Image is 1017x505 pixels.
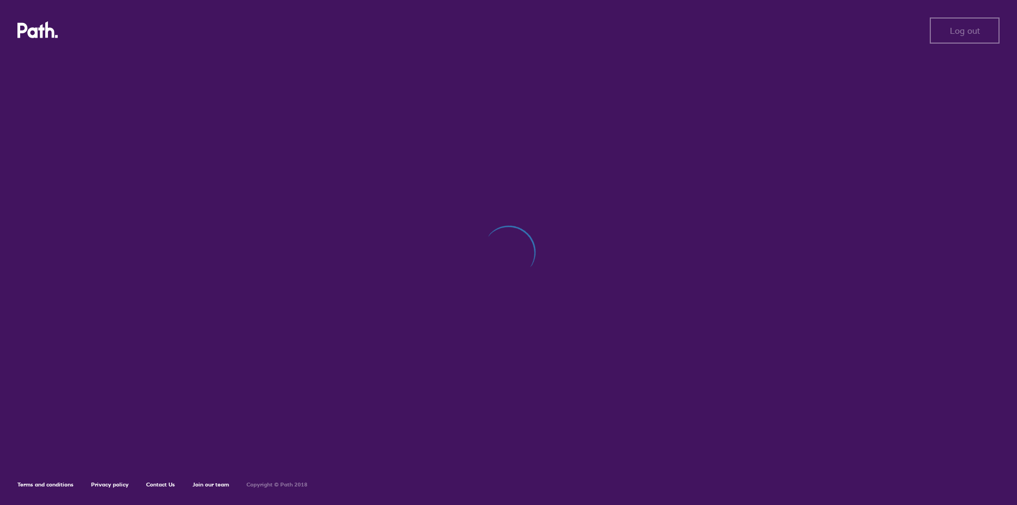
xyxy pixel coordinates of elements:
[246,482,308,488] h6: Copyright © Path 2018
[930,17,1000,44] button: Log out
[17,481,74,488] a: Terms and conditions
[950,26,980,35] span: Log out
[146,481,175,488] a: Contact Us
[91,481,129,488] a: Privacy policy
[192,481,229,488] a: Join our team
